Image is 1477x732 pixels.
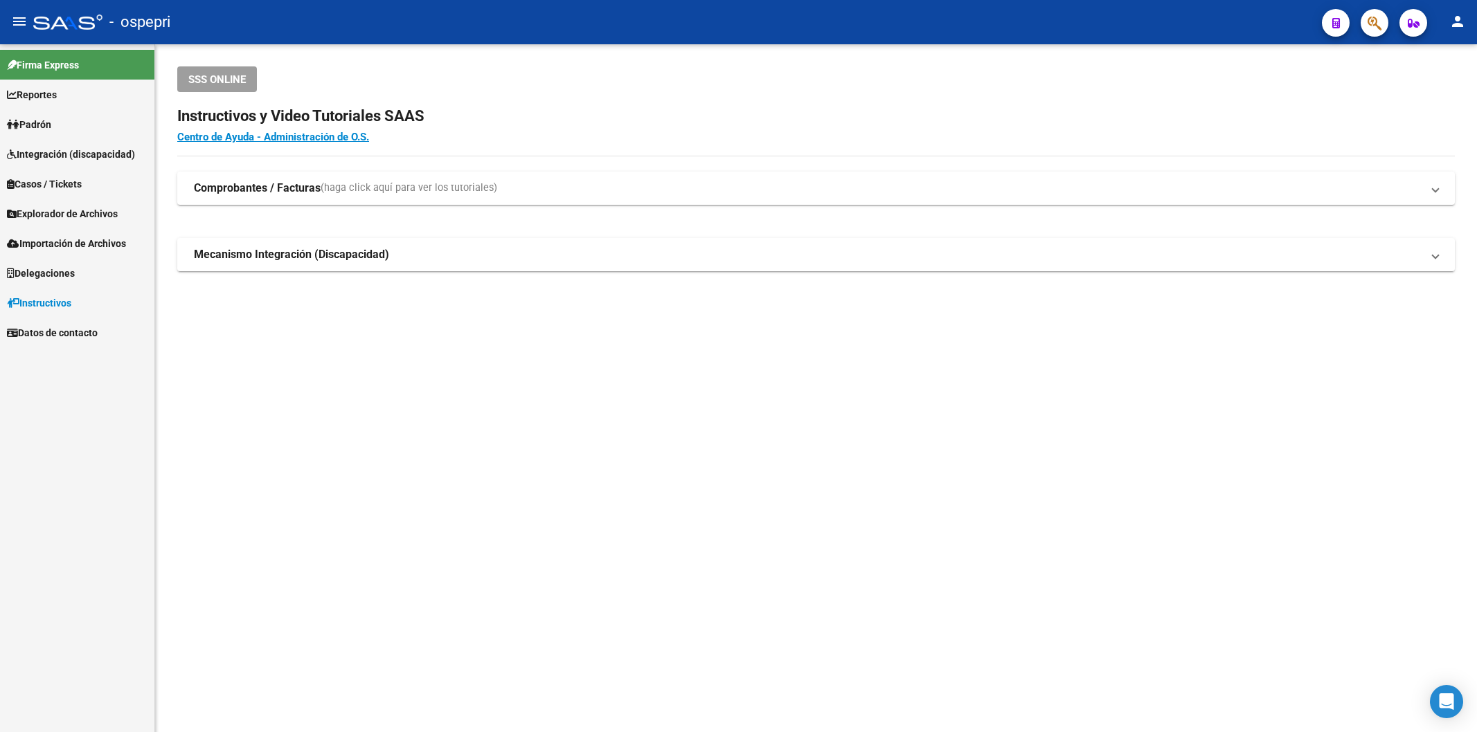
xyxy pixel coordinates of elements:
span: Reportes [7,87,57,102]
span: Datos de contacto [7,325,98,340]
span: Instructivos [7,295,71,311]
span: Importación de Archivos [7,236,126,251]
mat-expansion-panel-header: Mecanismo Integración (Discapacidad) [177,238,1455,271]
span: Integración (discapacidad) [7,147,135,162]
span: Firma Express [7,57,79,73]
mat-expansion-panel-header: Comprobantes / Facturas(haga click aquí para ver los tutoriales) [177,172,1455,205]
button: SSS ONLINE [177,66,257,92]
mat-icon: person [1449,13,1466,30]
a: Centro de Ayuda - Administración de O.S. [177,131,369,143]
span: Casos / Tickets [7,176,82,192]
span: Delegaciones [7,266,75,281]
span: (haga click aquí para ver los tutoriales) [321,181,497,196]
span: Explorador de Archivos [7,206,118,221]
div: Open Intercom Messenger [1430,685,1463,718]
strong: Mecanismo Integración (Discapacidad) [194,247,389,262]
strong: Comprobantes / Facturas [194,181,321,196]
span: SSS ONLINE [188,73,246,86]
mat-icon: menu [11,13,28,30]
h2: Instructivos y Video Tutoriales SAAS [177,103,1455,129]
span: - ospepri [109,7,170,37]
span: Padrón [7,117,51,132]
